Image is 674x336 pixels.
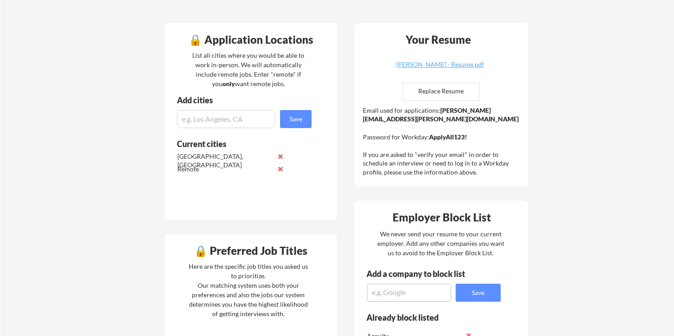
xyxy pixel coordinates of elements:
[186,262,310,318] div: Here are the specific job titles you asked us to prioritize. Our matching system uses both your p...
[177,96,314,104] div: Add cities
[167,245,335,256] div: 🔒 Preferred Job Titles
[186,51,310,88] div: List all cities where you would be able to work in-person. We will automatically include remote j...
[429,133,467,141] strong: ApplyAll123!
[177,152,272,170] div: [GEOGRAPHIC_DATA], [GEOGRAPHIC_DATA]
[222,80,235,87] strong: only
[386,61,493,75] a: [PERSON_NAME] - Resume.pdf
[177,140,302,148] div: Current cities
[167,34,335,45] div: 🔒 Application Locations
[394,34,483,45] div: Your Resume
[376,229,505,258] div: We never send your resume to your current employer. Add any other companies you want us to avoid ...
[363,106,519,123] strong: [PERSON_NAME][EMAIL_ADDRESS][PERSON_NAME][DOMAIN_NAME]
[363,106,522,177] div: Email used for applications: Password for Workday: If you are asked to "verify your email" in ord...
[386,61,493,68] div: [PERSON_NAME] - Resume.pdf
[456,284,501,302] button: Save
[366,313,489,322] div: Already block listed
[177,110,275,128] input: e.g. Los Angeles, CA
[358,212,525,223] div: Employer Block List
[366,270,479,278] div: Add a company to block list
[280,110,312,128] button: Save
[177,165,272,174] div: Remote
